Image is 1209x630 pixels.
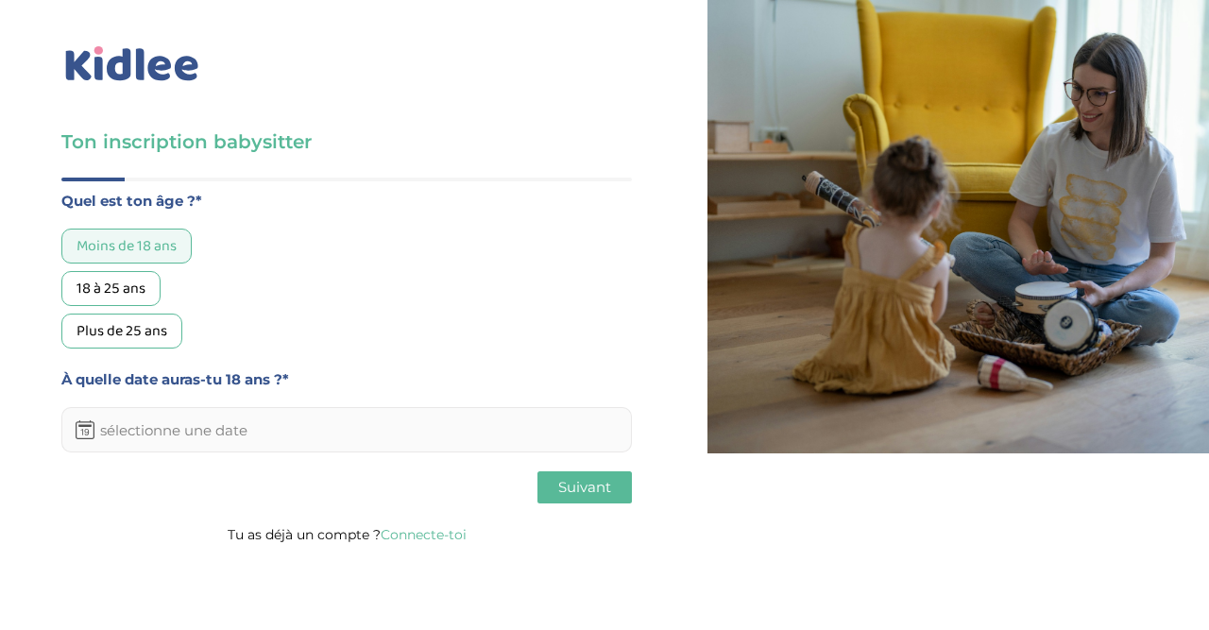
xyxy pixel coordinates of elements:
button: Suivant [537,471,632,503]
button: Précédent [61,471,150,503]
img: logo_kidlee_bleu [61,43,203,86]
div: Plus de 25 ans [61,314,182,349]
label: Quel est ton âge ?* [61,189,632,213]
h3: Ton inscription babysitter [61,128,632,155]
span: Suivant [558,478,611,496]
div: Moins de 18 ans [61,229,192,264]
a: Connecte-toi [381,526,467,543]
input: sélectionne une date [61,407,632,452]
label: À quelle date auras-tu 18 ans ?* [61,367,632,392]
p: Tu as déjà un compte ? [61,522,632,547]
div: 18 à 25 ans [61,271,161,306]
